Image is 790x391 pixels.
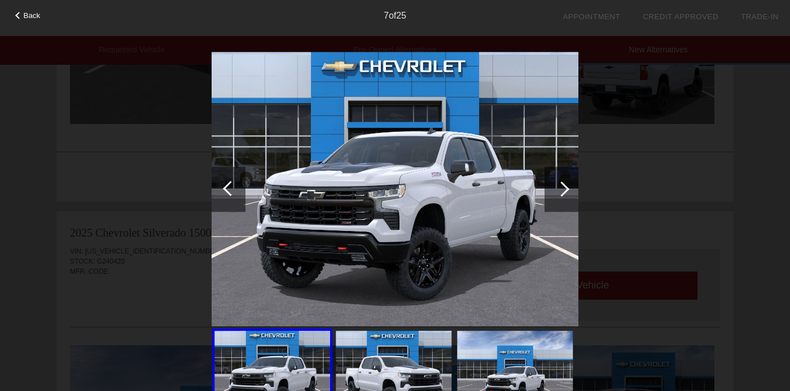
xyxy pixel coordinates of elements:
[384,11,389,20] span: 7
[741,12,779,21] a: Trade-In
[396,11,406,20] span: 25
[643,12,718,21] a: Credit Approved
[563,12,620,21] a: Appointment
[24,11,41,20] span: Back
[212,52,578,327] img: 46d70efb6a71a3533e5d78bd72c3e744x.jpg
